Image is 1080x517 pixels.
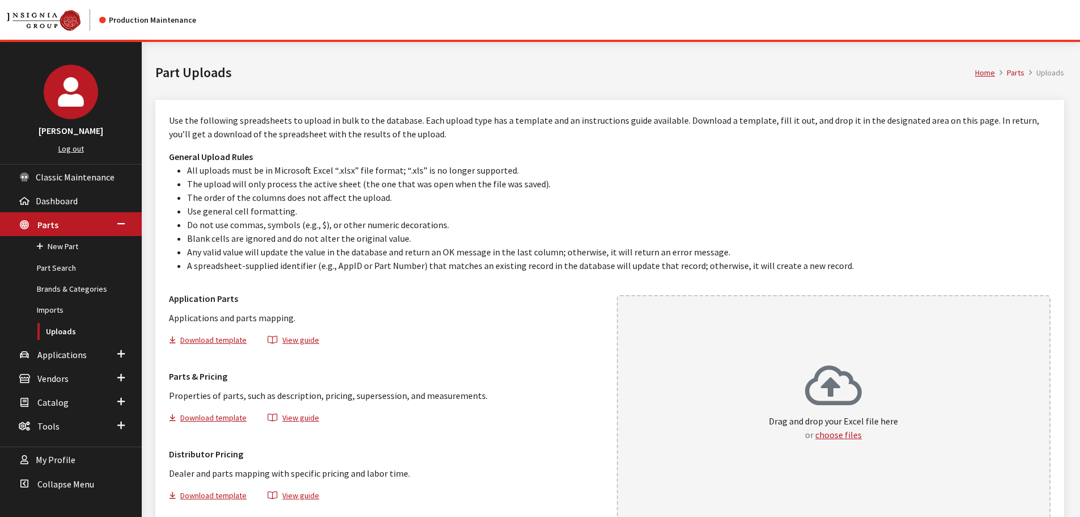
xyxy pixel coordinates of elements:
span: Applications [37,349,87,360]
li: The order of the columns does not affect the upload. [187,191,1051,204]
li: Parts [995,67,1024,79]
li: All uploads must be in Microsoft Excel “.xlsx” file format; “.xls” is no longer supported. [187,163,1051,177]
img: Catalog Maintenance [7,10,81,31]
span: My Profile [36,455,75,466]
button: Download template [169,334,256,350]
h3: Distributor Pricing [169,447,603,461]
p: Applications and parts mapping. [169,311,603,325]
button: View guide [258,489,329,506]
button: choose files [815,428,862,442]
span: Vendors [37,373,69,384]
span: or [805,429,814,440]
button: Download template [169,489,256,506]
h1: Part Uploads [155,62,975,83]
li: Uploads [1024,67,1064,79]
button: Download template [169,411,256,428]
span: Catalog [37,397,69,408]
span: Classic Maintenance [36,171,115,183]
button: View guide [258,411,329,428]
button: View guide [258,334,329,350]
h3: Application Parts [169,292,603,305]
p: Properties of parts, such as description, pricing, supersession, and measurements. [169,389,603,402]
li: The upload will only process the active sheet (the one that was open when the file was saved). [187,177,1051,191]
p: Use the following spreadsheets to upload in bulk to the database. Each upload type has a template... [169,114,1051,141]
p: Dealer and parts mapping with specific pricing and labor time. [169,466,603,480]
li: Blank cells are ignored and do not alter the original value. [187,232,1051,245]
a: Insignia Group logo [7,9,99,31]
li: A spreadsheet-supplied identifier (e.g., AppID or Part Number) that matches an existing record in... [187,259,1051,272]
span: Tools [37,421,60,432]
span: Parts [37,219,58,230]
h3: General Upload Rules [169,150,1051,163]
li: Use general cell formatting. [187,204,1051,218]
span: Dashboard [36,195,78,207]
span: Collapse Menu [37,478,94,490]
p: Drag and drop your Excel file here [769,414,898,442]
h3: [PERSON_NAME] [11,124,130,137]
a: Log out [58,144,84,154]
h3: Parts & Pricing [169,369,603,383]
img: Cheyenne Dorton [44,65,98,119]
li: Any valid value will update the value in the database and return an OK message in the last column... [187,245,1051,259]
li: Do not use commas, symbols (e.g., $), or other numeric decorations. [187,218,1051,232]
div: Production Maintenance [99,14,196,26]
a: Home [975,68,995,78]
